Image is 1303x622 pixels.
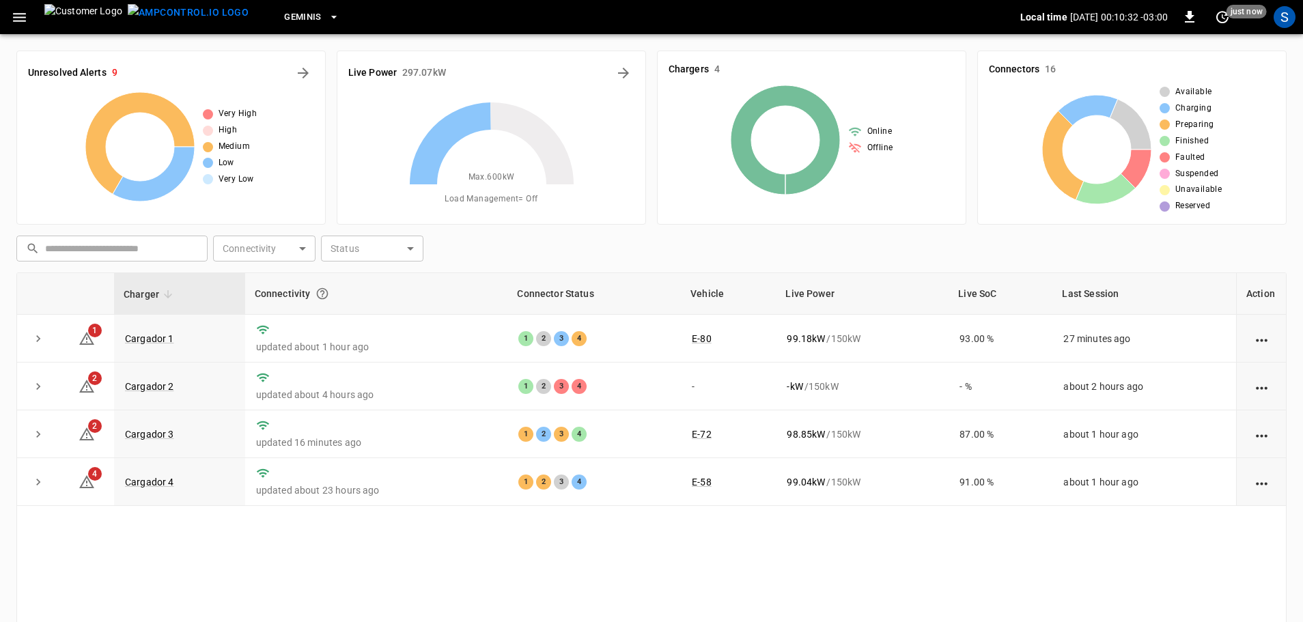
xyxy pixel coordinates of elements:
span: Very Low [219,173,254,186]
div: action cell options [1253,475,1270,489]
span: Medium [219,140,250,154]
span: Low [219,156,234,170]
button: expand row [28,376,48,397]
a: Cargador 3 [125,429,174,440]
td: - [681,363,776,410]
a: 4 [79,476,95,487]
span: Very High [219,107,257,121]
p: 99.04 kW [787,475,825,489]
span: Charging [1175,102,1211,115]
p: updated 16 minutes ago [256,436,497,449]
button: Connection between the charger and our software. [310,281,335,306]
h6: 297.07 kW [402,66,446,81]
th: Live SoC [949,273,1052,315]
a: 2 [79,380,95,391]
a: 1 [79,332,95,343]
h6: Live Power [348,66,397,81]
div: 3 [554,379,569,394]
span: Reserved [1175,199,1210,213]
td: about 2 hours ago [1052,363,1236,410]
span: Faulted [1175,151,1205,165]
div: 2 [536,475,551,490]
td: about 1 hour ago [1052,458,1236,506]
span: High [219,124,238,137]
p: updated about 1 hour ago [256,340,497,354]
th: Live Power [776,273,949,315]
div: 4 [572,331,587,346]
span: Available [1175,85,1212,99]
span: Unavailable [1175,183,1222,197]
h6: Unresolved Alerts [28,66,107,81]
p: Local time [1020,10,1067,24]
a: Cargador 2 [125,381,174,392]
div: 1 [518,475,533,490]
span: 2 [88,419,102,433]
div: action cell options [1253,427,1270,441]
div: 4 [572,475,587,490]
span: Load Management = Off [445,193,537,206]
span: Online [867,125,892,139]
span: 4 [88,467,102,481]
div: 2 [536,427,551,442]
button: expand row [28,328,48,349]
span: 2 [88,371,102,385]
img: Customer Logo [44,4,122,30]
span: Max. 600 kW [468,171,515,184]
div: / 150 kW [787,475,938,489]
div: / 150 kW [787,332,938,345]
td: 87.00 % [949,410,1052,458]
span: Geminis [284,10,322,25]
a: E-58 [692,477,712,487]
button: expand row [28,472,48,492]
button: set refresh interval [1211,6,1233,28]
h6: 16 [1045,62,1056,77]
p: - kW [787,380,802,393]
span: Preparing [1175,118,1214,132]
span: 1 [88,324,102,337]
td: 91.00 % [949,458,1052,506]
div: 2 [536,379,551,394]
th: Action [1236,273,1286,315]
th: Last Session [1052,273,1236,315]
th: Connector Status [507,273,681,315]
div: profile-icon [1274,6,1295,28]
span: Offline [867,141,893,155]
span: just now [1227,5,1267,18]
h6: 4 [714,62,720,77]
p: updated about 23 hours ago [256,483,497,497]
div: 1 [518,379,533,394]
button: Energy Overview [613,62,634,84]
th: Vehicle [681,273,776,315]
div: 1 [518,331,533,346]
button: expand row [28,424,48,444]
p: 99.18 kW [787,332,825,345]
a: Cargador 1 [125,333,174,344]
p: updated about 4 hours ago [256,388,497,401]
p: [DATE] 00:10:32 -03:00 [1070,10,1168,24]
button: Geminis [279,4,345,31]
div: 1 [518,427,533,442]
div: / 150 kW [787,427,938,441]
span: Charger [124,286,177,302]
button: All Alerts [292,62,314,84]
a: 2 [79,428,95,439]
a: E-72 [692,429,712,440]
div: 4 [572,379,587,394]
div: 2 [536,331,551,346]
div: 4 [572,427,587,442]
div: Connectivity [255,281,499,306]
td: 27 minutes ago [1052,315,1236,363]
p: 98.85 kW [787,427,825,441]
td: - % [949,363,1052,410]
div: action cell options [1253,380,1270,393]
div: / 150 kW [787,380,938,393]
img: ampcontrol.io logo [128,4,249,21]
div: 3 [554,475,569,490]
div: action cell options [1253,332,1270,345]
a: Cargador 4 [125,477,174,487]
h6: 9 [112,66,117,81]
div: 3 [554,331,569,346]
h6: Chargers [669,62,709,77]
td: 93.00 % [949,315,1052,363]
h6: Connectors [989,62,1039,77]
